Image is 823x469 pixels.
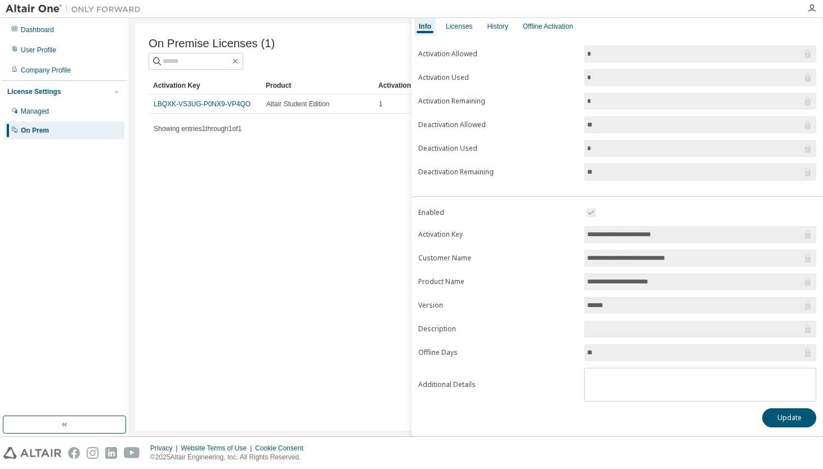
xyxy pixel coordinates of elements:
div: Info [419,22,431,31]
span: On Premise Licenses (1) [149,37,275,50]
label: Activation Used [418,73,578,82]
div: Activation Allowed [378,76,482,94]
img: facebook.svg [68,447,80,459]
img: linkedin.svg [105,447,117,459]
div: Company Profile [21,66,71,75]
div: Offline Activation [523,22,573,31]
label: Deactivation Allowed [418,120,578,129]
label: Additional Details [418,380,578,389]
label: Activation Key [418,230,578,239]
img: altair_logo.svg [3,447,61,459]
div: On Prem [21,126,49,135]
label: Deactivation Remaining [418,168,578,177]
div: Managed [21,107,49,116]
span: Showing entries 1 through 1 of 1 [154,125,241,133]
a: LBQXK-VS3UG-P0NX9-VP4QO [154,100,251,108]
div: User Profile [21,46,56,55]
label: Version [418,301,578,310]
img: youtube.svg [124,447,140,459]
div: History [487,22,508,31]
label: Activation Allowed [418,49,578,58]
img: instagram.svg [87,447,99,459]
div: License Settings [7,87,61,96]
button: Update [762,408,816,427]
label: Activation Remaining [418,97,578,106]
div: Cookie Consent [255,444,310,453]
label: Deactivation Used [418,144,578,153]
div: Activation Key [153,76,257,94]
label: Offline Days [418,348,578,357]
span: 1 [379,100,383,109]
div: Privacy [150,444,181,453]
span: Altair Student Edition [266,100,329,109]
label: Customer Name [418,254,578,263]
p: © 2025 Altair Engineering, Inc. All Rights Reserved. [150,453,310,462]
label: Product Name [418,277,578,286]
div: Dashboard [21,25,54,34]
div: Product [266,76,369,94]
label: Description [418,324,578,333]
label: Enabled [418,208,578,217]
div: Licenses [446,22,472,31]
img: Altair One [6,3,146,15]
div: Website Terms of Use [181,444,255,453]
